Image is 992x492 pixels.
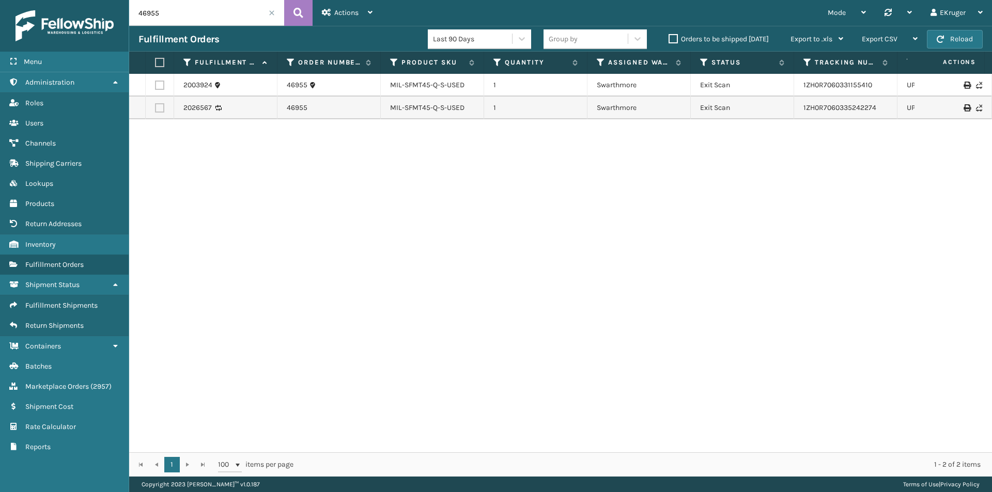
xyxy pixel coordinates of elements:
[587,97,691,119] td: Swarthmore
[505,58,567,67] label: Quantity
[401,58,464,67] label: Product SKU
[183,103,212,113] a: 2026567
[25,280,80,289] span: Shipment Status
[25,422,76,431] span: Rate Calculator
[25,139,56,148] span: Channels
[903,477,980,492] div: |
[25,219,82,228] span: Return Addresses
[298,58,361,67] label: Order Number
[25,342,61,351] span: Containers
[308,459,981,470] div: 1 - 2 of 2 items
[138,33,219,45] h3: Fulfillment Orders
[828,8,846,17] span: Mode
[711,58,774,67] label: Status
[25,382,89,391] span: Marketplace Orders
[142,477,260,492] p: Copyright 2023 [PERSON_NAME]™ v 1.0.187
[608,58,671,67] label: Assigned Warehouse
[803,81,872,89] a: 1ZH0R7060331155410
[976,82,982,89] i: Never Shipped
[183,80,212,90] a: 2003924
[25,402,73,411] span: Shipment Cost
[903,481,939,488] a: Terms of Use
[218,457,293,472] span: items per page
[433,34,513,44] div: Last 90 Days
[803,103,876,112] a: 1ZH0R7060335242274
[976,104,982,112] i: Never Shipped
[964,104,970,112] i: Print Label
[25,199,54,208] span: Products
[940,481,980,488] a: Privacy Policy
[691,97,794,119] td: Exit Scan
[390,81,464,89] a: MIL-SFMT45-Q-S-USED
[25,179,53,188] span: Lookups
[25,240,56,249] span: Inventory
[287,103,307,113] a: 46955
[390,103,464,112] a: MIL-SFMT45-Q-S-USED
[25,78,74,87] span: Administration
[334,8,359,17] span: Actions
[587,74,691,97] td: Swarthmore
[25,119,43,128] span: Users
[287,80,307,90] a: 46955
[549,34,578,44] div: Group by
[25,301,98,310] span: Fulfillment Shipments
[25,99,43,107] span: Roles
[691,74,794,97] td: Exit Scan
[218,459,234,470] span: 100
[927,30,983,49] button: Reload
[25,321,84,330] span: Return Shipments
[25,260,84,269] span: Fulfillment Orders
[16,10,114,41] img: logo
[195,58,257,67] label: Fulfillment Order Id
[24,57,42,66] span: Menu
[484,97,587,119] td: 1
[25,159,82,168] span: Shipping Carriers
[25,442,51,451] span: Reports
[164,457,180,472] a: 1
[25,362,52,371] span: Batches
[791,35,832,43] span: Export to .xls
[964,82,970,89] i: Print Label
[910,54,982,71] span: Actions
[815,58,877,67] label: Tracking Number
[484,74,587,97] td: 1
[90,382,112,391] span: ( 2957 )
[669,35,769,43] label: Orders to be shipped [DATE]
[862,35,897,43] span: Export CSV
